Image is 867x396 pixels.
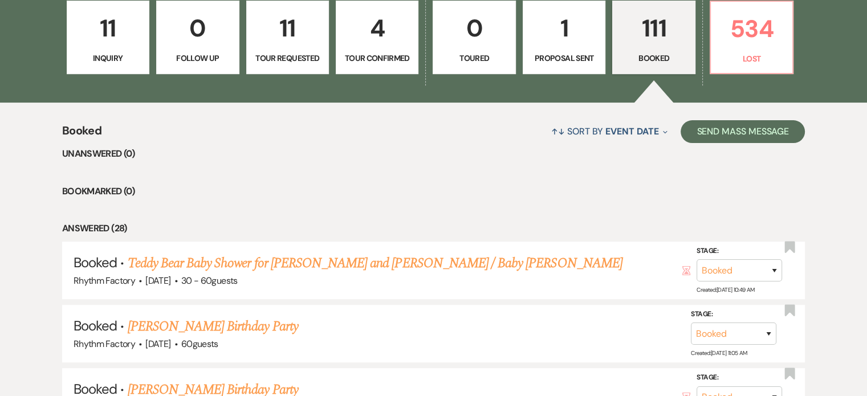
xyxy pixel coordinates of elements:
[343,9,411,47] p: 4
[128,316,298,337] a: [PERSON_NAME] Birthday Party
[440,9,508,47] p: 0
[710,1,793,75] a: 534Lost
[145,338,170,350] span: [DATE]
[620,52,687,64] p: Booked
[691,349,747,357] span: Created: [DATE] 11:05 AM
[62,146,805,161] li: Unanswered (0)
[336,1,418,75] a: 4Tour Confirmed
[67,1,149,75] a: 11Inquiry
[718,52,785,65] p: Lost
[181,338,218,350] span: 60 guests
[62,184,805,199] li: Bookmarked (0)
[62,122,101,146] span: Booked
[343,52,411,64] p: Tour Confirmed
[697,245,782,258] label: Stage:
[254,9,321,47] p: 11
[691,308,776,321] label: Stage:
[74,275,135,287] span: Rhythm Factory
[530,52,598,64] p: Proposal Sent
[523,1,605,75] a: 1Proposal Sent
[433,1,515,75] a: 0Toured
[697,371,782,384] label: Stage:
[718,10,785,48] p: 534
[164,9,231,47] p: 0
[697,286,754,293] span: Created: [DATE] 10:49 AM
[530,9,598,47] p: 1
[620,9,687,47] p: 111
[74,52,142,64] p: Inquiry
[551,125,565,137] span: ↑↓
[74,9,142,47] p: 11
[145,275,170,287] span: [DATE]
[62,221,805,236] li: Answered (28)
[181,275,238,287] span: 30 - 60 guests
[74,317,117,334] span: Booked
[246,1,329,75] a: 11Tour Requested
[254,52,321,64] p: Tour Requested
[164,52,231,64] p: Follow Up
[612,1,695,75] a: 111Booked
[74,254,117,271] span: Booked
[74,338,135,350] span: Rhythm Factory
[681,120,805,143] button: Send Mass Message
[156,1,239,75] a: 0Follow Up
[440,52,508,64] p: Toured
[547,116,672,146] button: Sort By Event Date
[128,253,622,273] a: Teddy Bear Baby Shower for [PERSON_NAME] and [PERSON_NAME] / Baby [PERSON_NAME]
[605,125,658,137] span: Event Date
